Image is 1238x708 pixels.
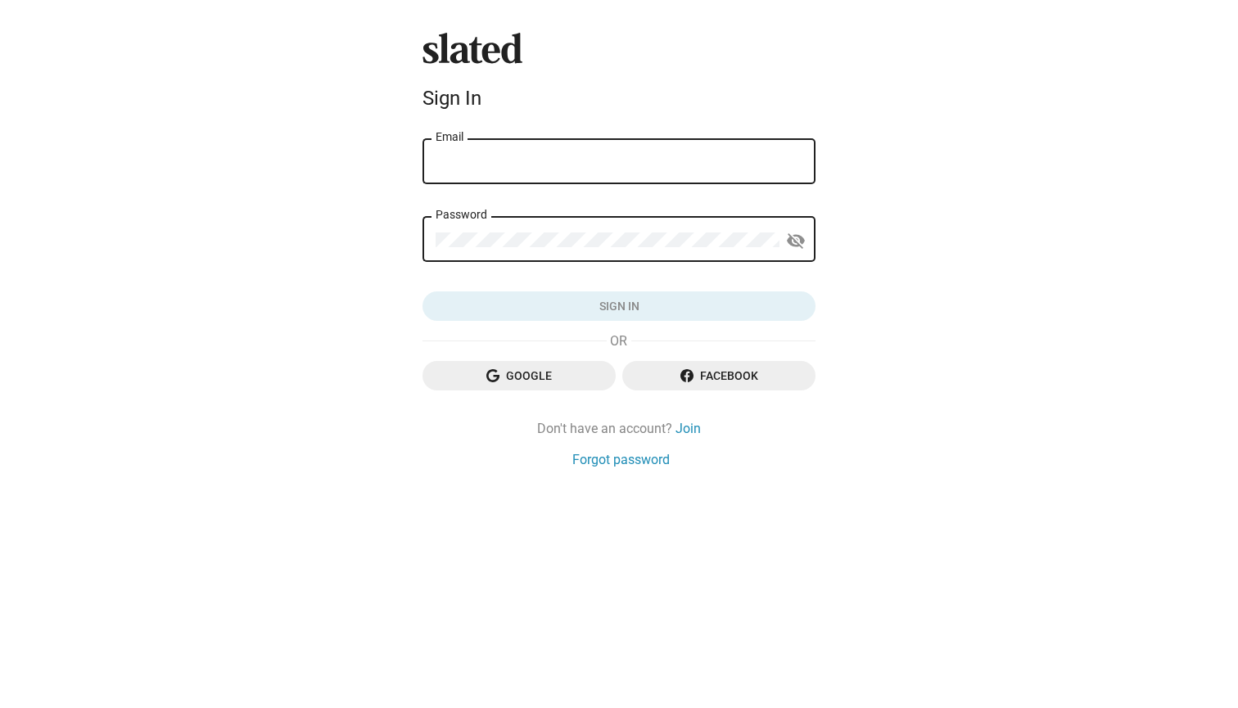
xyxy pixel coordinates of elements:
[422,33,816,116] sl-branding: Sign In
[675,420,701,437] a: Join
[786,228,806,254] mat-icon: visibility_off
[436,361,603,390] span: Google
[422,87,816,110] div: Sign In
[779,224,812,257] button: Show password
[622,361,816,390] button: Facebook
[422,420,816,437] div: Don't have an account?
[572,451,670,468] a: Forgot password
[422,361,616,390] button: Google
[635,361,802,390] span: Facebook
